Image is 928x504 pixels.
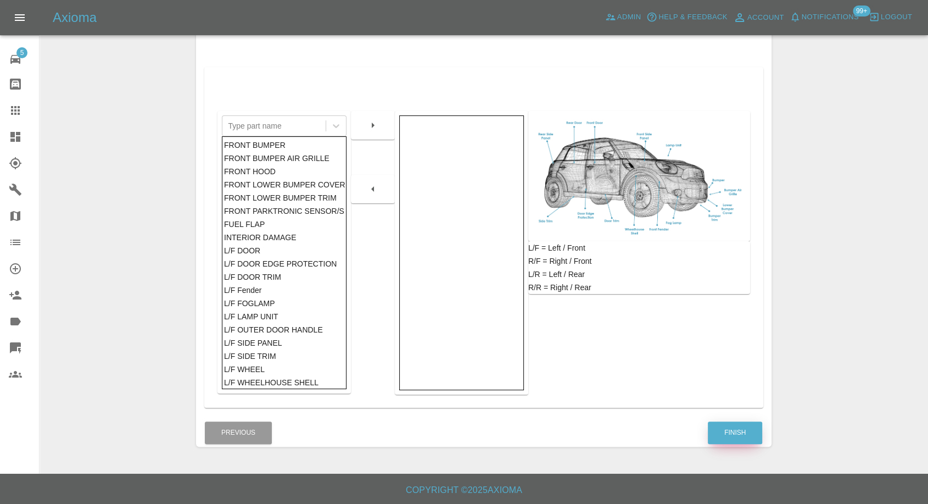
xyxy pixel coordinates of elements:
[9,483,919,498] h6: Copyright © 2025 Axioma
[205,422,272,444] button: Previous
[224,244,344,257] div: L/F DOOR
[224,152,344,165] div: FRONT BUMPER AIR GRILLE
[16,47,27,58] span: 5
[224,165,344,178] div: FRONT HOOD
[224,323,344,336] div: L/F OUTER DOOR HANDLE
[708,422,762,444] button: Finish
[730,9,787,26] a: Account
[617,11,641,24] span: Admin
[224,284,344,297] div: L/F Fender
[53,9,97,26] h5: Axioma
[224,350,344,363] div: L/F SIDE TRIM
[224,191,344,204] div: FRONT LOWER BUMPER TRIM
[533,115,746,237] img: car
[658,11,727,24] span: Help & Feedback
[802,11,859,24] span: Notifications
[224,139,344,152] div: FRONT BUMPER
[224,178,344,191] div: FRONT LOWER BUMPER COVER
[853,5,870,16] span: 99+
[528,241,750,294] div: L/F = Left / Front R/F = Right / Front L/R = Left / Rear R/R = Right / Rear
[7,4,33,31] button: Open drawer
[224,363,344,376] div: L/F WHEEL
[787,9,862,26] button: Notifications
[747,12,784,24] span: Account
[866,9,915,26] button: Logout
[224,310,344,323] div: L/F LAMP UNIT
[224,231,344,244] div: INTERIOR DAMAGE
[881,11,912,24] span: Logout
[224,297,344,310] div: L/F FOGLAMP
[224,270,344,284] div: L/F DOOR TRIM
[224,257,344,270] div: L/F DOOR EDGE PROTECTION
[224,376,344,389] div: L/F WHEELHOUSE SHELL
[224,336,344,350] div: L/F SIDE PANEL
[224,218,344,231] div: FUEL FLAP
[602,9,644,26] a: Admin
[224,204,344,218] div: FRONT PARKTRONIC SENSOR/S
[644,9,730,26] button: Help & Feedback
